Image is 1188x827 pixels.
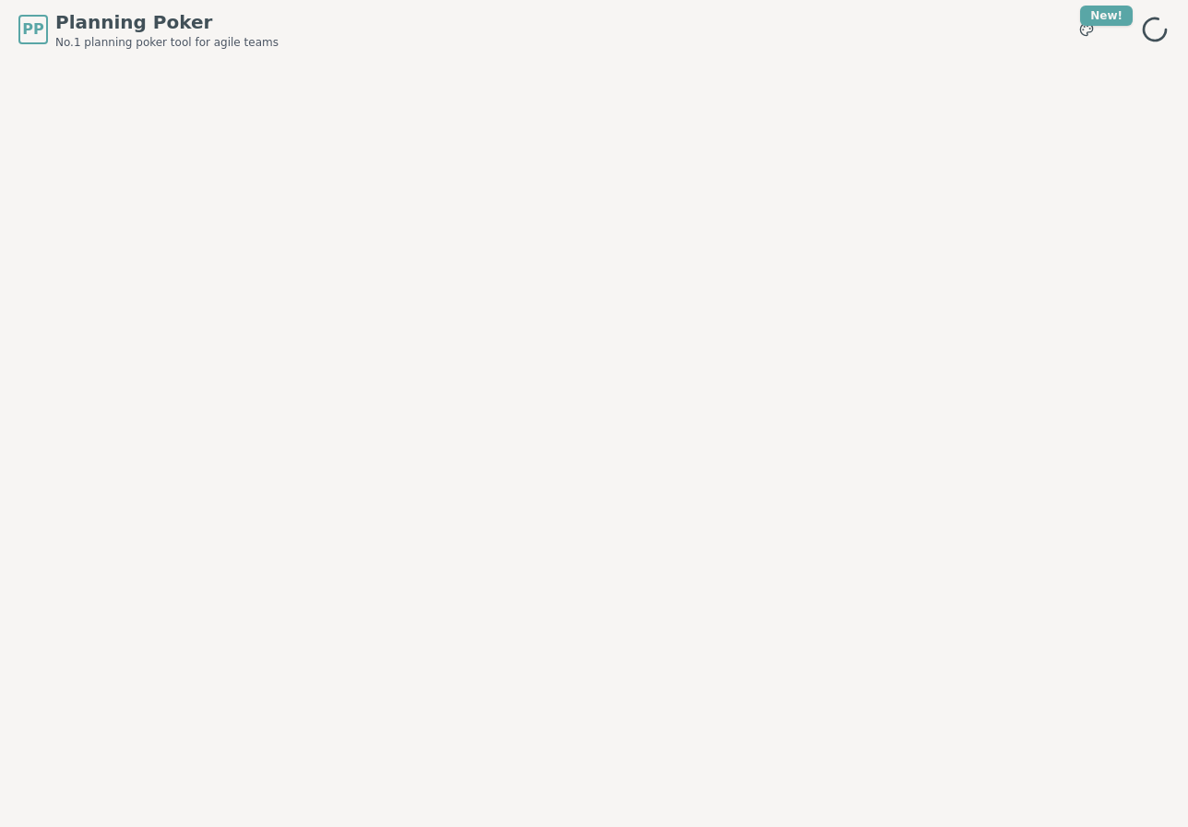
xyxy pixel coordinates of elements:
button: New! [1070,13,1103,46]
span: Planning Poker [55,9,279,35]
div: New! [1080,6,1133,26]
span: PP [22,18,43,41]
a: PPPlanning PokerNo.1 planning poker tool for agile teams [18,9,279,50]
span: No.1 planning poker tool for agile teams [55,35,279,50]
